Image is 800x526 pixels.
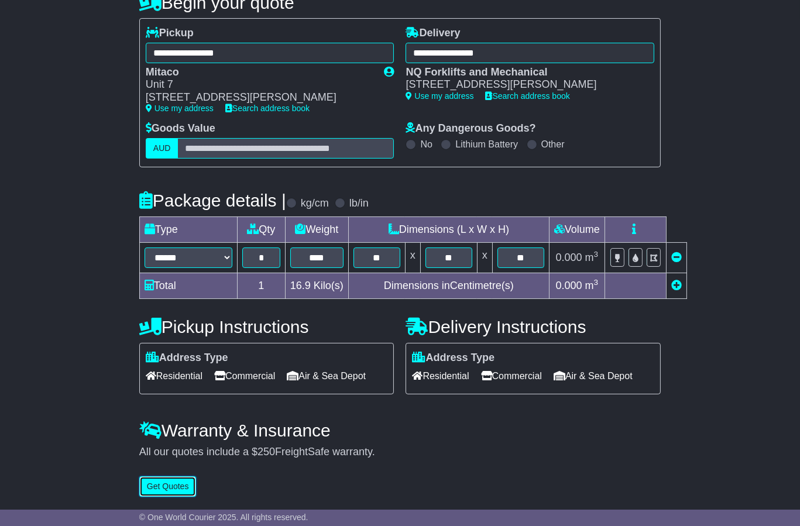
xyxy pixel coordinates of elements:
[671,252,682,263] a: Remove this item
[420,139,432,150] label: No
[139,476,197,497] button: Get Quotes
[290,280,311,291] span: 16.9
[146,104,214,113] a: Use my address
[585,252,599,263] span: m
[257,446,275,458] span: 250
[285,273,348,298] td: Kilo(s)
[146,352,228,365] label: Address Type
[214,367,275,385] span: Commercial
[139,513,308,522] span: © One World Courier 2025. All rights reserved.
[225,104,310,113] a: Search address book
[237,216,285,242] td: Qty
[486,91,570,101] a: Search address book
[477,242,492,273] td: x
[285,216,348,242] td: Weight
[406,91,473,101] a: Use my address
[455,139,518,150] label: Lithium Battery
[406,66,643,79] div: NQ Forklifts and Mechanical
[237,273,285,298] td: 1
[556,252,582,263] span: 0.000
[594,278,599,287] sup: 3
[139,421,661,440] h4: Warranty & Insurance
[556,280,582,291] span: 0.000
[349,197,369,210] label: lb/in
[287,367,366,385] span: Air & Sea Depot
[406,78,643,91] div: [STREET_ADDRESS][PERSON_NAME]
[549,216,605,242] td: Volume
[405,242,420,273] td: x
[146,27,194,40] label: Pickup
[554,367,633,385] span: Air & Sea Depot
[146,367,202,385] span: Residential
[139,191,286,210] h4: Package details |
[585,280,599,291] span: m
[139,273,237,298] td: Total
[139,446,661,459] div: All our quotes include a $ FreightSafe warranty.
[481,367,542,385] span: Commercial
[139,317,394,336] h4: Pickup Instructions
[146,78,373,91] div: Unit 7
[146,122,215,135] label: Goods Value
[348,273,549,298] td: Dimensions in Centimetre(s)
[146,138,178,159] label: AUD
[671,280,682,291] a: Add new item
[406,27,460,40] label: Delivery
[348,216,549,242] td: Dimensions (L x W x H)
[406,122,535,135] label: Any Dangerous Goods?
[594,250,599,259] sup: 3
[412,367,469,385] span: Residential
[139,216,237,242] td: Type
[412,352,495,365] label: Address Type
[301,197,329,210] label: kg/cm
[146,66,373,79] div: Mitaco
[406,317,661,336] h4: Delivery Instructions
[146,91,373,104] div: [STREET_ADDRESS][PERSON_NAME]
[541,139,565,150] label: Other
